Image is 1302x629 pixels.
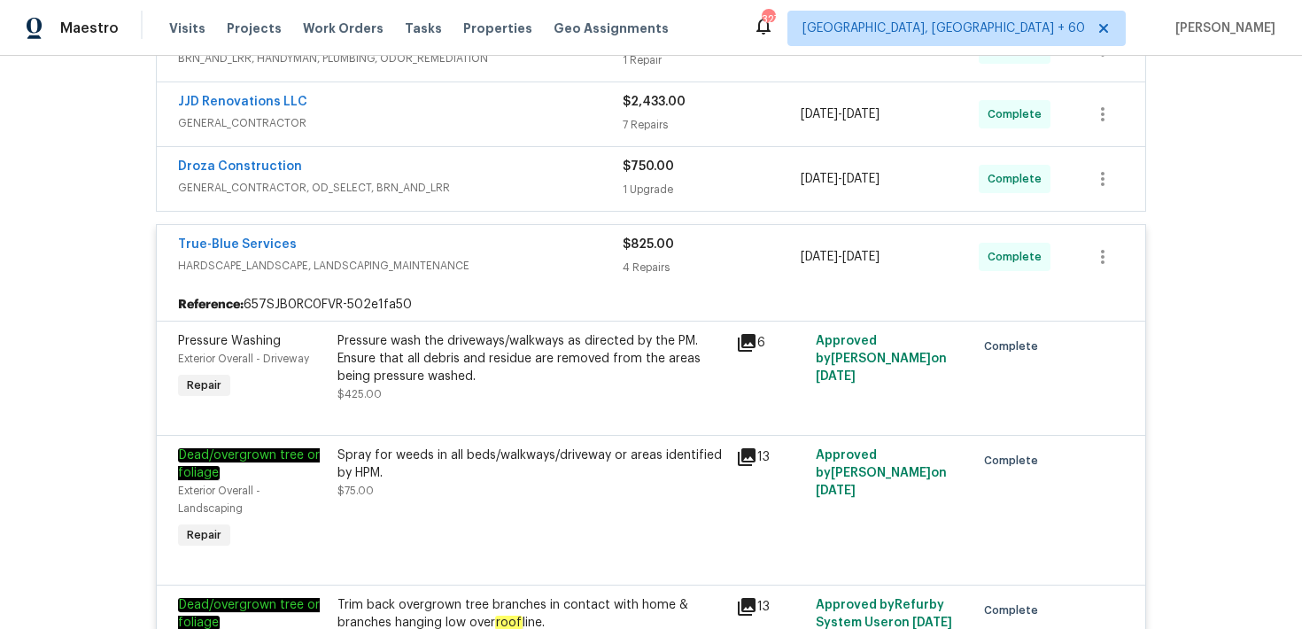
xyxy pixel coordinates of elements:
[623,51,801,69] div: 1 Repair
[337,447,725,482] div: Spray for weeds in all beds/walkways/driveway or areas identified by HPM.
[178,257,623,275] span: HARDSCAPE_LANDSCAPE, LANDSCAPING_MAINTENANCE
[623,116,801,134] div: 7 Repairs
[178,50,623,67] span: BRN_AND_LRR, HANDYMAN, PLUMBING, ODOR_REMEDIATION
[623,96,686,108] span: $2,433.00
[178,238,297,251] a: True-Blue Services
[988,170,1049,188] span: Complete
[816,599,952,629] span: Approved by Refurby System User on
[802,19,1085,37] span: [GEOGRAPHIC_DATA], [GEOGRAPHIC_DATA] + 60
[984,602,1045,619] span: Complete
[178,179,623,197] span: GENERAL_CONTRACTOR, OD_SELECT, BRN_AND_LRR
[337,485,374,496] span: $75.00
[736,447,805,468] div: 13
[842,108,880,120] span: [DATE]
[178,335,281,347] span: Pressure Washing
[984,338,1045,355] span: Complete
[816,335,947,383] span: Approved by [PERSON_NAME] on
[178,114,623,132] span: GENERAL_CONTRACTOR
[405,22,442,35] span: Tasks
[303,19,384,37] span: Work Orders
[60,19,119,37] span: Maestro
[762,11,774,28] div: 327
[988,105,1049,123] span: Complete
[1168,19,1275,37] span: [PERSON_NAME]
[801,248,880,266] span: -
[463,19,532,37] span: Properties
[736,596,805,617] div: 13
[623,181,801,198] div: 1 Upgrade
[801,105,880,123] span: -
[337,332,725,385] div: Pressure wash the driveways/walkways as directed by the PM. Ensure that all debris and residue ar...
[801,173,838,185] span: [DATE]
[801,170,880,188] span: -
[988,248,1049,266] span: Complete
[178,353,309,364] span: Exterior Overall - Driveway
[157,289,1145,321] div: 657SJB0RC0FVR-502e1fa50
[623,259,801,276] div: 4 Repairs
[180,377,229,394] span: Repair
[227,19,282,37] span: Projects
[801,251,838,263] span: [DATE]
[180,526,229,544] span: Repair
[816,485,856,497] span: [DATE]
[623,238,674,251] span: $825.00
[816,449,947,497] span: Approved by [PERSON_NAME] on
[554,19,669,37] span: Geo Assignments
[842,173,880,185] span: [DATE]
[623,160,674,173] span: $750.00
[178,296,244,314] b: Reference:
[736,332,805,353] div: 6
[801,108,838,120] span: [DATE]
[178,448,320,480] em: Dead/overgrown tree or foliage
[984,452,1045,470] span: Complete
[337,389,382,400] span: $425.00
[178,485,260,514] span: Exterior Overall - Landscaping
[912,617,952,629] span: [DATE]
[178,160,302,173] a: Droza Construction
[816,370,856,383] span: [DATE]
[842,251,880,263] span: [DATE]
[169,19,205,37] span: Visits
[178,96,307,108] a: JJD Renovations LLC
